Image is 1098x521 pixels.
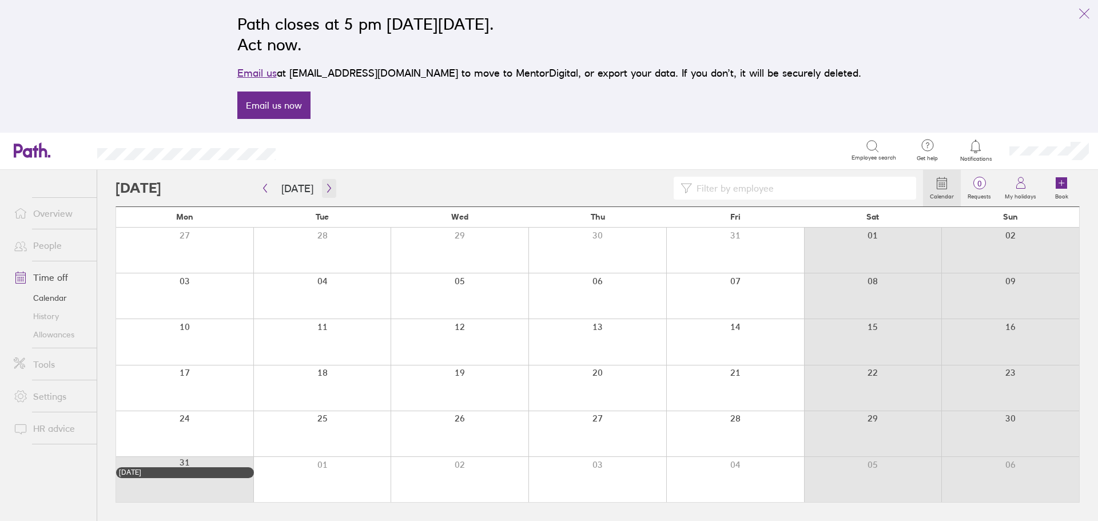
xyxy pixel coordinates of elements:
[866,212,879,221] span: Sat
[998,190,1043,200] label: My holidays
[591,212,605,221] span: Thu
[730,212,741,221] span: Fri
[237,67,277,79] a: Email us
[961,170,998,206] a: 0Requests
[5,307,97,325] a: History
[852,154,896,161] span: Employee search
[961,179,998,188] span: 0
[307,145,336,155] div: Search
[5,325,97,344] a: Allowances
[923,170,961,206] a: Calendar
[692,177,909,199] input: Filter by employee
[998,170,1043,206] a: My holidays
[237,65,861,81] p: at [EMAIL_ADDRESS][DOMAIN_NAME] to move to MentorDigital, or export your data. If you don’t, it w...
[961,190,998,200] label: Requests
[1003,212,1018,221] span: Sun
[237,14,861,55] h2: Path closes at 5 pm [DATE][DATE]. Act now.
[5,234,97,257] a: People
[5,417,97,440] a: HR advice
[119,468,251,476] div: [DATE]
[957,156,994,162] span: Notifications
[5,266,97,289] a: Time off
[176,212,193,221] span: Mon
[5,353,97,376] a: Tools
[1048,190,1075,200] label: Book
[5,289,97,307] a: Calendar
[923,190,961,200] label: Calendar
[316,212,329,221] span: Tue
[237,92,311,119] a: Email us now
[451,212,468,221] span: Wed
[957,138,994,162] a: Notifications
[909,155,946,162] span: Get help
[5,385,97,408] a: Settings
[5,202,97,225] a: Overview
[272,179,323,198] button: [DATE]
[1043,170,1080,206] a: Book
